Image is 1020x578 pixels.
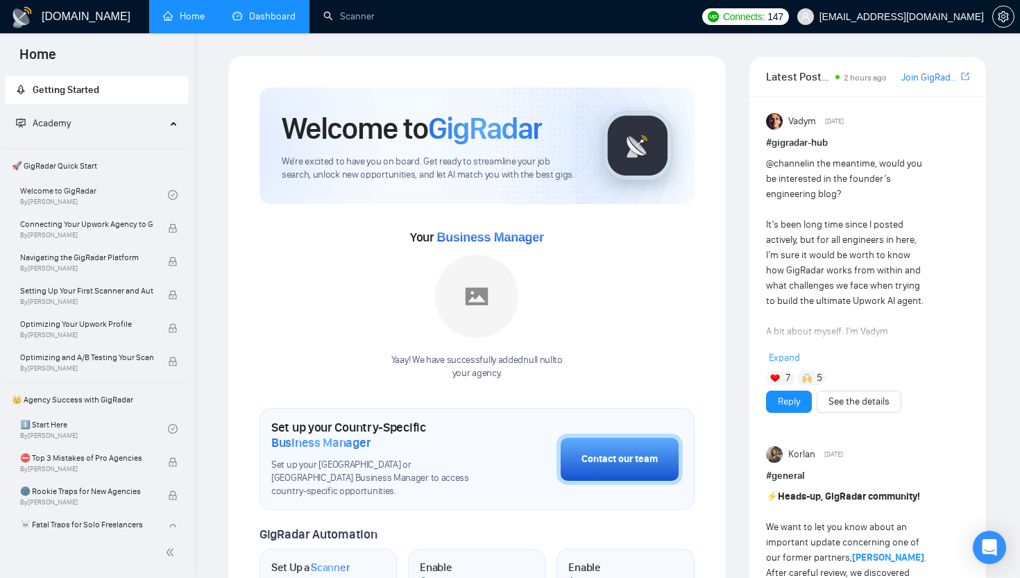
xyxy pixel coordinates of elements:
img: placeholder.png [435,255,518,338]
span: lock [168,223,178,233]
span: 🌚 Rookie Traps for New Agencies [20,484,153,498]
img: ❤️ [770,373,780,383]
div: Yaay! We have successfully added null null to [391,354,563,380]
span: We're excited to have you on board. Get ready to streamline your job search, unlock new opportuni... [282,155,581,182]
span: Academy [16,117,71,129]
span: Academy [33,117,71,129]
a: searchScanner [323,10,375,22]
span: Vadym [788,114,816,129]
div: Open Intercom Messenger [973,531,1006,564]
img: logo [11,6,33,28]
span: By [PERSON_NAME] [20,364,153,373]
h1: Set up your Country-Specific [271,420,487,450]
span: @channel [766,158,807,169]
button: setting [992,6,1014,28]
a: Join GigRadar Slack Community [901,70,958,85]
button: Reply [766,391,812,413]
img: 🙌 [802,373,812,383]
a: [PERSON_NAME] [852,552,924,563]
span: By [PERSON_NAME] [20,264,153,273]
span: Your [410,230,544,245]
span: By [PERSON_NAME] [20,231,153,239]
span: GigRadar Automation [260,527,377,542]
span: lock [168,323,178,333]
h1: # gigradar-hub [766,135,969,151]
span: [DATE] [825,115,844,128]
span: check-circle [168,424,178,434]
span: double-left [165,545,179,559]
a: Welcome to GigRadarBy[PERSON_NAME] [20,180,168,210]
img: Vadym [766,113,783,130]
span: 5 [817,371,822,385]
a: See the details [828,394,890,409]
span: Getting Started [33,84,99,96]
span: Home [8,44,67,74]
span: ⚡ [766,491,778,502]
span: 147 [767,9,783,24]
span: 2 hours ago [844,73,887,83]
span: 7 [785,371,790,385]
span: By [PERSON_NAME] [20,298,153,306]
img: upwork-logo.png [708,11,719,22]
a: export [961,70,969,83]
span: Expand [769,352,800,364]
span: setting [993,11,1014,22]
a: setting [992,11,1014,22]
span: Connecting Your Upwork Agency to GigRadar [20,217,153,231]
span: export [961,71,969,82]
span: lock [168,524,178,534]
span: user [801,12,810,22]
img: Korlan [766,446,783,463]
span: Connects: [723,9,765,24]
span: GigRadar [428,110,542,147]
span: lock [168,491,178,500]
span: Business Manager [271,435,371,450]
span: lock [168,357,178,366]
p: your agency . [391,367,563,380]
span: Optimizing Your Upwork Profile [20,317,153,331]
a: homeHome [163,10,205,22]
img: gigradar-logo.png [603,111,672,180]
strong: Heads-up, GigRadar community! [778,491,920,502]
span: lock [168,457,178,467]
span: Optimizing and A/B Testing Your Scanner for Better Results [20,350,153,364]
a: 1️⃣ Start HereBy[PERSON_NAME] [20,414,168,444]
span: rocket [16,85,26,94]
span: By [PERSON_NAME] [20,331,153,339]
h1: Welcome to [282,110,542,147]
h1: Set Up a [271,561,350,575]
button: Contact our team [556,434,683,485]
span: [DATE] [824,448,843,461]
span: By [PERSON_NAME] [20,465,153,473]
span: Latest Posts from the GigRadar Community [766,68,832,85]
span: Scanner [311,561,350,575]
li: Getting Started [5,76,189,104]
span: Navigating the GigRadar Platform [20,250,153,264]
span: lock [168,257,178,266]
span: fund-projection-screen [16,118,26,128]
span: 👑 Agency Success with GigRadar [6,386,187,414]
button: See the details [817,391,901,413]
span: Set up your [GEOGRAPHIC_DATA] or [GEOGRAPHIC_DATA] Business Manager to access country-specific op... [271,459,487,498]
span: 🚀 GigRadar Quick Start [6,152,187,180]
a: dashboardDashboard [232,10,296,22]
span: lock [168,290,178,300]
span: Setting Up Your First Scanner and Auto-Bidder [20,284,153,298]
span: Korlan [788,447,815,462]
div: Contact our team [581,452,658,467]
h1: # general [766,468,969,484]
span: By [PERSON_NAME] [20,498,153,507]
span: ⛔ Top 3 Mistakes of Pro Agencies [20,451,153,465]
span: check-circle [168,190,178,200]
span: Business Manager [436,230,543,244]
a: Reply [778,394,800,409]
span: ☠️ Fatal Traps for Solo Freelancers [20,518,153,532]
